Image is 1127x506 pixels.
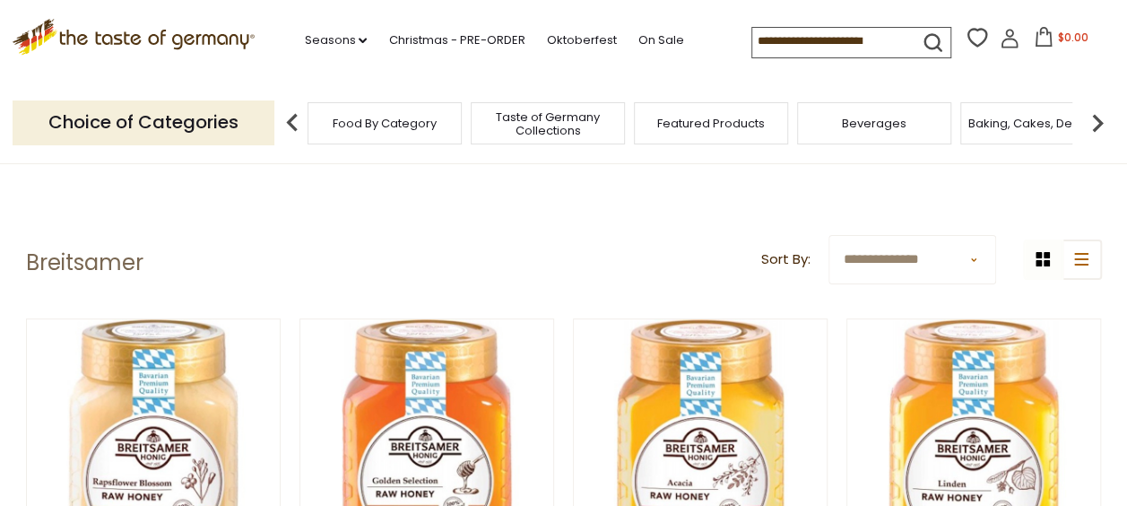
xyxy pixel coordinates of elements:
[842,117,906,130] a: Beverages
[968,117,1107,130] a: Baking, Cakes, Desserts
[1079,105,1115,141] img: next arrow
[476,110,620,137] a: Taste of Germany Collections
[274,105,310,141] img: previous arrow
[304,31,367,50] a: Seasons
[637,31,683,50] a: On Sale
[1057,30,1088,45] span: $0.00
[13,100,274,144] p: Choice of Categories
[546,31,616,50] a: Oktoberfest
[333,117,437,130] a: Food By Category
[761,249,811,271] label: Sort By:
[26,249,143,276] h1: Breitsamer
[1023,27,1099,54] button: $0.00
[388,31,524,50] a: Christmas - PRE-ORDER
[657,117,765,130] a: Featured Products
